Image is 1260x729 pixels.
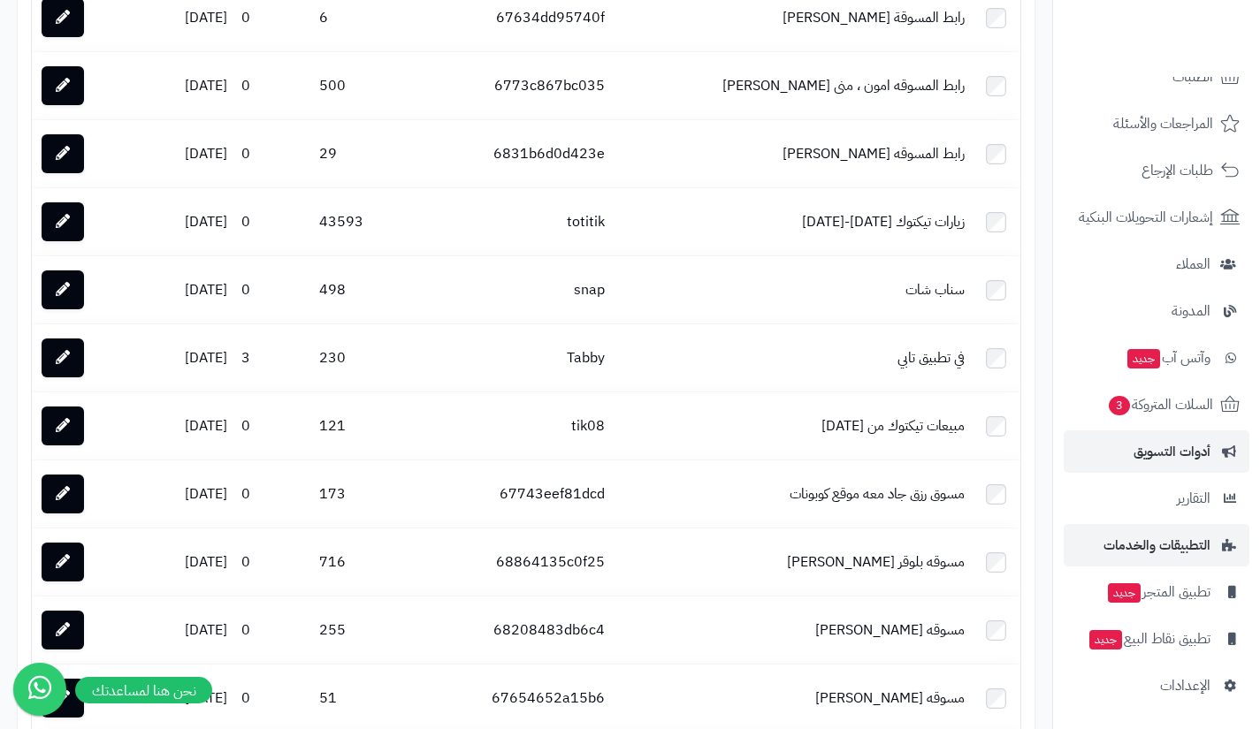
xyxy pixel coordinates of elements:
[312,392,394,459] td: 121
[394,256,612,323] td: snap
[612,256,972,323] td: سناب شات
[118,528,234,596] td: [DATE]
[1160,673,1210,698] span: الإعدادات
[118,188,234,255] td: [DATE]
[612,392,972,459] td: مبيعات تيكتوك من [DATE]
[1172,299,1210,323] span: المدونة
[312,596,394,664] td: 255
[612,596,972,664] td: مسوقه [PERSON_NAME]
[1089,630,1122,649] span: جديد
[234,52,312,119] td: 0
[1142,158,1213,183] span: طلبات الإرجاع
[118,52,234,119] td: [DATE]
[312,52,394,119] td: 500
[612,460,972,528] td: مسوق رزق جاد معه موقع كوبونات
[312,324,394,391] td: 230
[1113,111,1213,136] span: المراجعات والأسئلة
[1064,430,1249,473] a: أدوات التسويق
[1064,103,1249,145] a: المراجعات والأسئلة
[394,120,612,187] td: 6831b6d0d423e
[394,188,612,255] td: totitik
[1064,524,1249,566] a: التطبيقات والخدمات
[118,120,234,187] td: [DATE]
[1088,626,1210,651] span: تطبيق نقاط البيع
[1064,477,1249,520] a: التقارير
[394,528,612,596] td: 68864135c0f25
[118,324,234,391] td: [DATE]
[118,460,234,528] td: [DATE]
[1126,346,1210,370] span: وآتس آب
[612,188,972,255] td: زيارات تيكتوك [DATE]-[DATE]
[1064,290,1249,332] a: المدونة
[1109,396,1130,415] span: 3
[1134,439,1210,464] span: أدوات التسويق
[1103,533,1210,558] span: التطبيقات والخدمات
[1064,196,1249,239] a: إشعارات التحويلات البنكية
[234,324,312,391] td: 3
[1127,349,1160,368] span: جديد
[234,460,312,528] td: 0
[234,392,312,459] td: 0
[312,460,394,528] td: 173
[312,120,394,187] td: 29
[234,528,312,596] td: 0
[1177,486,1210,511] span: التقارير
[1064,243,1249,285] a: العملاء
[1172,65,1213,89] span: الطلبات
[118,392,234,459] td: [DATE]
[1064,56,1249,98] a: الطلبات
[394,460,612,528] td: 67743eef81dcd
[234,188,312,255] td: 0
[394,596,612,664] td: 68208483db6c4
[1064,337,1249,379] a: وآتس آبجديد
[312,528,394,596] td: 716
[394,324,612,391] td: Tabby
[312,256,394,323] td: 498
[1107,392,1213,417] span: السلات المتروكة
[312,188,394,255] td: 43593
[1079,205,1213,230] span: إشعارات التحويلات البنكية
[1106,580,1210,604] span: تطبيق المتجر
[612,324,972,391] td: في تطبيق تابي
[394,52,612,119] td: 6773c867bc035
[1064,149,1249,192] a: طلبات الإرجاع
[234,256,312,323] td: 0
[394,392,612,459] td: tik08
[118,596,234,664] td: [DATE]
[1064,571,1249,613] a: تطبيق المتجرجديد
[612,120,972,187] td: رابط المسوقه [PERSON_NAME]
[612,528,972,596] td: مسوقه بلوقر [PERSON_NAME]
[1176,252,1210,277] span: العملاء
[1064,383,1249,426] a: السلات المتروكة3
[234,596,312,664] td: 0
[1108,583,1141,603] span: جديد
[1064,664,1249,707] a: الإعدادات
[118,256,234,323] td: [DATE]
[1140,49,1243,87] img: logo-2.png
[612,52,972,119] td: رابط المسوقه امون ، منى [PERSON_NAME]
[1064,618,1249,660] a: تطبيق نقاط البيعجديد
[234,120,312,187] td: 0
